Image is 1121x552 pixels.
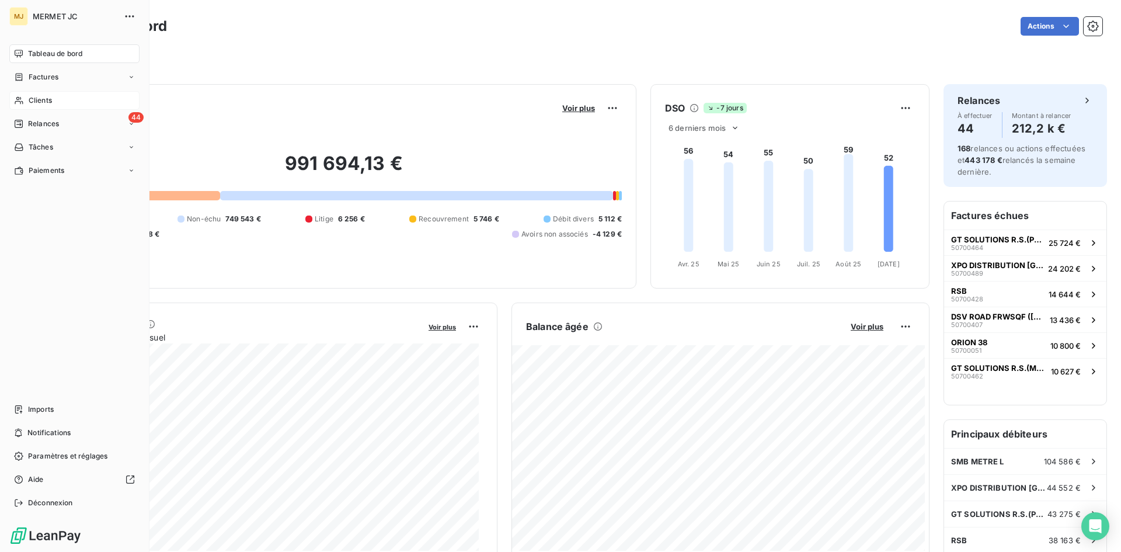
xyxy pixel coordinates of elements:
[429,323,456,331] span: Voir plus
[315,214,333,224] span: Litige
[958,112,993,119] span: À effectuer
[951,296,983,303] span: 50700428
[944,255,1106,281] button: XPO DISTRIBUTION [GEOGRAPHIC_DATA]5070048924 202 €
[944,202,1106,230] h6: Factures échues
[29,95,52,106] span: Clients
[474,214,499,224] span: 5 746 €
[958,93,1000,107] h6: Relances
[944,307,1106,332] button: DSV ROAD FRWSQF ([GEOGRAPHIC_DATA])5070040713 436 €
[797,260,820,268] tspan: Juil. 25
[958,144,970,153] span: 168
[1044,457,1081,466] span: 104 586 €
[553,214,594,224] span: Débit divers
[944,358,1106,384] button: GT SOLUTIONS R.S.(MEDICAL)5070046210 627 €
[1081,512,1109,540] div: Open Intercom Messenger
[338,214,365,224] span: 6 256 €
[28,48,82,59] span: Tableau de bord
[28,404,54,415] span: Imports
[704,103,746,113] span: -7 jours
[1051,367,1081,376] span: 10 627 €
[718,260,739,268] tspan: Mai 25
[29,72,58,82] span: Factures
[1049,536,1081,545] span: 38 163 €
[598,214,622,224] span: 5 112 €
[1049,290,1081,299] span: 14 644 €
[951,338,987,347] span: ORION 38
[951,483,1047,492] span: XPO DISTRIBUTION [GEOGRAPHIC_DATA]
[951,321,983,328] span: 50700407
[757,260,781,268] tspan: Juin 25
[944,230,1106,255] button: GT SOLUTIONS R.S.(PNEUS)5070046425 724 €
[665,101,685,115] h6: DSO
[965,155,1002,165] span: 443 178 €
[29,142,53,152] span: Tâches
[1048,264,1081,273] span: 24 202 €
[958,119,993,138] h4: 44
[66,331,420,343] span: Chiffre d'affaires mensuel
[1049,238,1081,248] span: 25 724 €
[951,347,981,354] span: 50700051
[944,420,1106,448] h6: Principaux débiteurs
[559,103,598,113] button: Voir plus
[951,235,1044,244] span: GT SOLUTIONS R.S.(PNEUS)
[521,229,588,239] span: Avoirs non associés
[951,244,983,251] span: 50700464
[1050,315,1081,325] span: 13 436 €
[951,312,1045,321] span: DSV ROAD FRWSQF ([GEOGRAPHIC_DATA])
[951,509,1047,519] span: GT SOLUTIONS R.S.(PNEUS)
[835,260,861,268] tspan: Août 25
[951,286,967,296] span: RSB
[1047,483,1081,492] span: 44 552 €
[562,103,595,113] span: Voir plus
[1047,509,1081,519] span: 43 275 €
[419,214,469,224] span: Recouvrement
[28,119,59,129] span: Relances
[678,260,699,268] tspan: Avr. 25
[28,474,44,485] span: Aide
[1012,119,1071,138] h4: 212,2 k €
[9,526,82,545] img: Logo LeanPay
[944,281,1106,307] button: RSB5070042814 644 €
[9,470,140,489] a: Aide
[951,270,983,277] span: 50700489
[1012,112,1071,119] span: Montant à relancer
[425,321,459,332] button: Voir plus
[29,165,64,176] span: Paiements
[951,261,1043,270] span: XPO DISTRIBUTION [GEOGRAPHIC_DATA]
[187,214,221,224] span: Non-échu
[526,320,589,334] h6: Balance âgée
[951,373,983,380] span: 50700462
[28,498,73,508] span: Déconnexion
[593,229,622,239] span: -4 129 €
[9,7,28,26] div: MJ
[27,428,71,438] span: Notifications
[225,214,260,224] span: 749 543 €
[878,260,900,268] tspan: [DATE]
[944,332,1106,358] button: ORION 385070005110 800 €
[951,457,1004,466] span: SMB METRE L
[128,112,144,123] span: 44
[951,363,1046,373] span: GT SOLUTIONS R.S.(MEDICAL)
[66,152,622,187] h2: 991 694,13 €
[33,12,117,21] span: MERMET JC
[847,321,887,332] button: Voir plus
[1021,17,1079,36] button: Actions
[951,536,967,545] span: RSB
[28,451,107,461] span: Paramètres et réglages
[669,123,726,133] span: 6 derniers mois
[1050,341,1081,350] span: 10 800 €
[958,144,1085,176] span: relances ou actions effectuées et relancés la semaine dernière.
[851,322,883,331] span: Voir plus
